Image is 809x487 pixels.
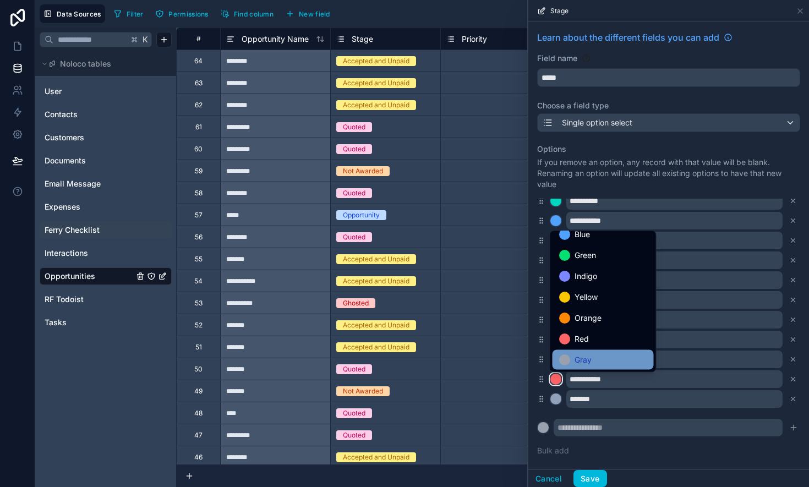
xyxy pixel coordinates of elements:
div: Not Awarded [343,386,383,396]
span: Contacts [45,109,78,120]
span: Gray [575,353,592,366]
span: Green [575,249,596,262]
a: Contacts [45,109,134,120]
div: Quoted [343,188,365,198]
span: Data Sources [57,10,101,18]
a: Expenses [45,201,134,212]
a: RF Todoist [45,294,134,305]
button: Find column [217,6,277,22]
a: User [45,86,134,97]
div: 60 [194,145,203,154]
span: Permissions [168,10,208,18]
div: Not Awarded [343,166,383,176]
a: Email Message [45,178,134,189]
button: Data Sources [40,4,105,23]
div: 63 [195,79,203,87]
a: Opportunities [45,271,134,282]
a: Ferry Checklist [45,225,134,236]
div: 55 [195,255,203,264]
span: Filter [127,10,144,18]
div: Contacts [40,106,172,123]
a: Tasks [45,317,134,328]
span: Ferry Checklist [45,225,100,236]
a: Permissions [151,6,216,22]
div: 57 [195,211,203,220]
span: User [45,86,62,97]
div: Expenses [40,198,172,216]
div: Accepted and Unpaid [343,320,409,330]
div: Opportunities [40,267,172,285]
a: Interactions [45,248,134,259]
div: 52 [195,321,203,330]
button: Filter [110,6,147,22]
div: Documents [40,152,172,169]
span: Expenses [45,201,80,212]
div: Quoted [343,122,365,132]
div: 47 [194,431,203,440]
span: K [141,36,149,43]
div: Quoted [343,144,365,154]
span: RF Todoist [45,294,84,305]
div: 54 [194,277,203,286]
span: Email Message [45,178,101,189]
div: Tasks [40,314,172,331]
div: 64 [194,57,203,65]
span: Blue [575,228,590,241]
div: Quoted [343,430,365,440]
div: Ferry Checklist [40,221,172,239]
div: Accepted and Unpaid [343,254,409,264]
a: Customers [45,132,134,143]
div: 48 [194,409,203,418]
div: Quoted [343,364,365,374]
span: Customers [45,132,84,143]
div: 46 [194,453,203,462]
span: Find column [234,10,274,18]
div: Quoted [343,408,365,418]
div: 49 [194,387,203,396]
span: Opportunity Name [242,34,309,45]
div: 50 [194,365,203,374]
div: Email Message [40,175,172,193]
div: Ghosted [343,298,369,308]
span: Stage [352,34,373,45]
span: Documents [45,155,86,166]
span: Interactions [45,248,88,259]
span: Priority [462,34,487,45]
div: 59 [195,167,203,176]
button: Noloco tables [40,56,165,72]
div: Interactions [40,244,172,262]
span: Indigo [575,270,597,283]
div: User [40,83,172,100]
div: 61 [195,123,202,132]
div: Opportunity [343,210,380,220]
span: Orange [575,311,602,325]
div: Accepted and Unpaid [343,78,409,88]
button: Permissions [151,6,212,22]
span: Yellow [575,291,598,304]
div: # [185,35,212,43]
div: Accepted and Unpaid [343,100,409,110]
button: New field [282,6,334,22]
span: Red [575,332,589,346]
span: Noloco tables [60,58,111,69]
span: Opportunities [45,271,95,282]
a: Documents [45,155,134,166]
div: Accepted and Unpaid [343,276,409,286]
div: 58 [195,189,203,198]
div: Accepted and Unpaid [343,342,409,352]
div: Accepted and Unpaid [343,56,409,66]
div: Quoted [343,232,365,242]
div: 53 [195,299,203,308]
div: 51 [195,343,202,352]
div: Customers [40,129,172,146]
div: Accepted and Unpaid [343,452,409,462]
span: Tasks [45,317,67,328]
div: 62 [195,101,203,110]
div: RF Todoist [40,291,172,308]
span: New field [299,10,330,18]
div: 56 [195,233,203,242]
